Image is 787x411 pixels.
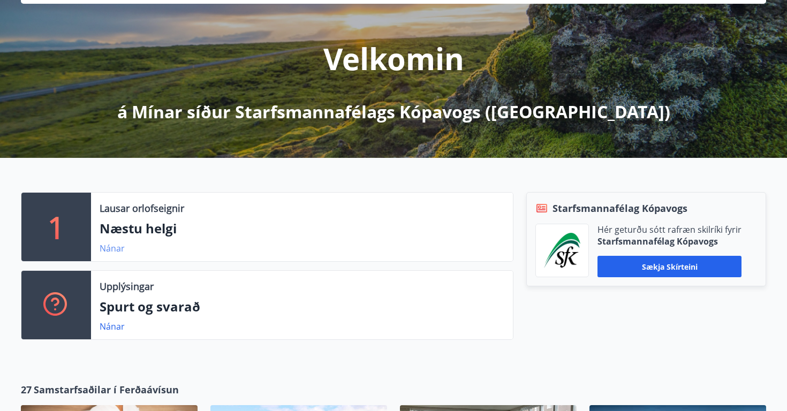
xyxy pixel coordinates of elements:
span: 27 [21,383,32,397]
p: á Mínar síður Starfsmannafélags Kópavogs ([GEOGRAPHIC_DATA]) [117,100,670,124]
p: Lausar orlofseignir [100,201,184,215]
p: Velkomin [323,38,464,79]
p: Upplýsingar [100,279,154,293]
a: Nánar [100,321,125,332]
p: Hér geturðu sótt rafræn skilríki fyrir [597,224,741,235]
p: 1 [48,207,65,247]
span: Starfsmannafélag Kópavogs [553,201,687,215]
img: x5MjQkxwhnYn6YREZUTEa9Q4KsBUeQdWGts9Dj4O.png [544,233,580,268]
p: Næstu helgi [100,219,504,238]
p: Starfsmannafélag Kópavogs [597,235,741,247]
a: Nánar [100,242,125,254]
button: Sækja skírteini [597,256,741,277]
span: Samstarfsaðilar í Ferðaávísun [34,383,179,397]
p: Spurt og svarað [100,298,504,316]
